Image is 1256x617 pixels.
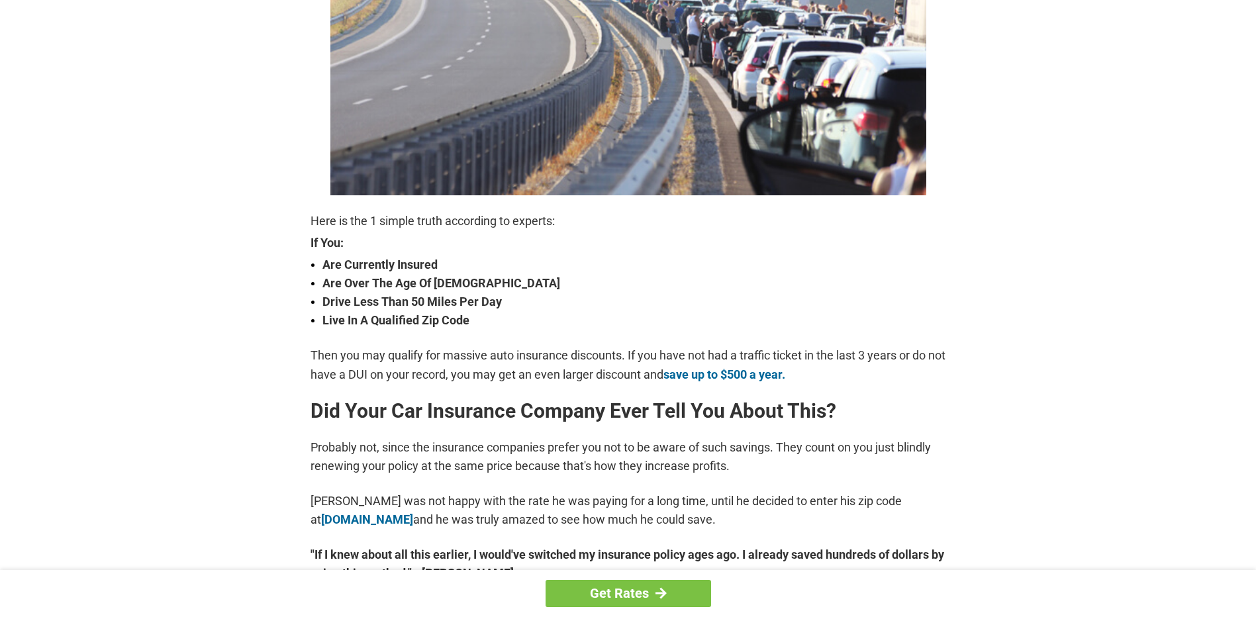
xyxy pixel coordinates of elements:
h2: Did Your Car Insurance Company Ever Tell You About This? [311,401,946,422]
strong: If You: [311,237,946,249]
a: [DOMAIN_NAME] [321,512,413,526]
a: save up to $500 a year. [663,367,785,381]
strong: Are Over The Age Of [DEMOGRAPHIC_DATA] [322,274,946,293]
p: Here is the 1 simple truth according to experts: [311,212,946,230]
strong: "If I knew about all this earlier, I would've switched my insurance policy ages ago. I already sa... [311,546,946,583]
strong: Drive Less Than 50 Miles Per Day [322,293,946,311]
a: Get Rates [546,580,711,607]
p: Probably not, since the insurance companies prefer you not to be aware of such savings. They coun... [311,438,946,475]
p: [PERSON_NAME] was not happy with the rate he was paying for a long time, until he decided to ente... [311,492,946,529]
p: Then you may qualify for massive auto insurance discounts. If you have not had a traffic ticket i... [311,346,946,383]
strong: Are Currently Insured [322,256,946,274]
strong: Live In A Qualified Zip Code [322,311,946,330]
